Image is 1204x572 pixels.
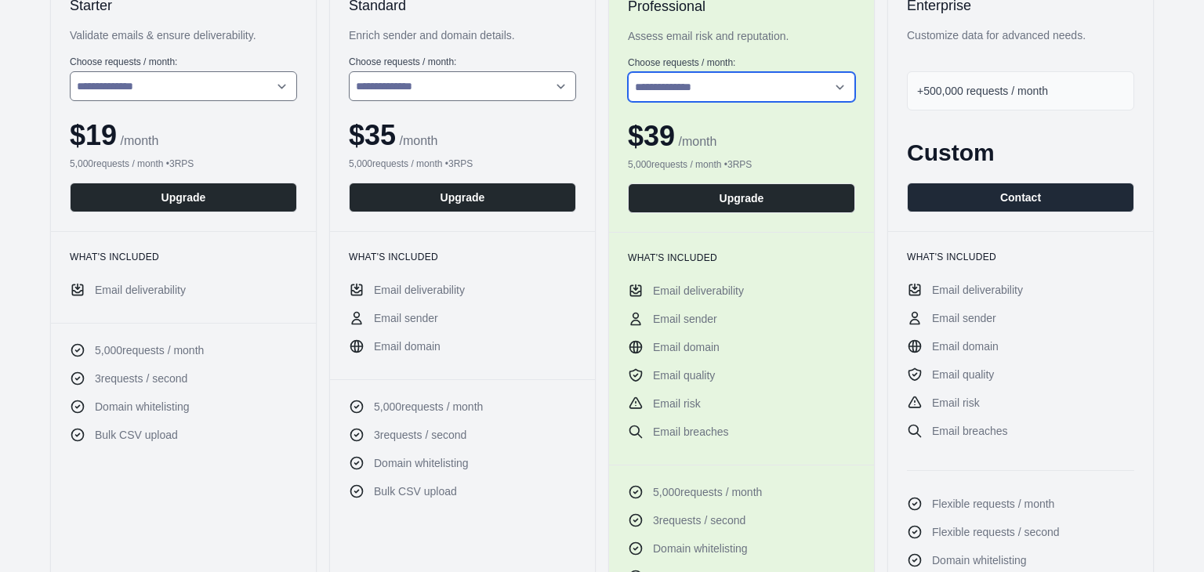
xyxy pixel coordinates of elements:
[653,311,717,327] span: Email sender
[932,310,996,326] span: Email sender
[628,252,855,264] h3: What's included
[932,282,1023,298] span: Email deliverability
[374,282,465,298] span: Email deliverability
[653,283,744,299] span: Email deliverability
[907,251,1134,263] h3: What's included
[349,251,576,263] h3: What's included
[374,310,438,326] span: Email sender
